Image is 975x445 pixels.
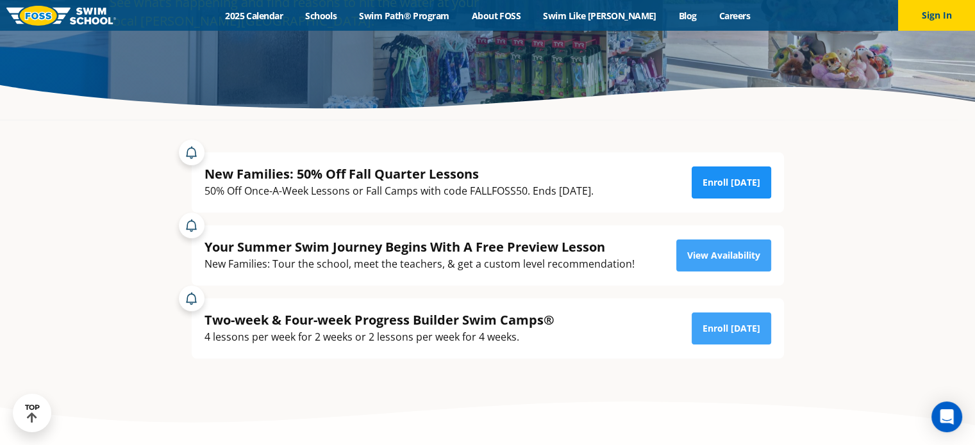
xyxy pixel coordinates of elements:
div: New Families: 50% Off Fall Quarter Lessons [204,165,594,182]
div: Two-week & Four-week Progress Builder Swim Camps® [204,311,554,328]
div: New Families: Tour the school, meet the teachers, & get a custom level recommendation! [204,255,635,273]
div: TOP [25,403,40,423]
a: View Availability [676,239,771,271]
a: 2025 Calendar [214,10,294,22]
a: About FOSS [460,10,532,22]
div: Open Intercom Messenger [931,401,962,432]
a: Careers [708,10,761,22]
a: Blog [667,10,708,22]
div: Your Summer Swim Journey Begins With A Free Preview Lesson [204,238,635,255]
a: Enroll [DATE] [692,312,771,344]
a: Swim Like [PERSON_NAME] [532,10,668,22]
img: FOSS Swim School Logo [6,6,116,26]
a: Schools [294,10,348,22]
div: 4 lessons per week for 2 weeks or 2 lessons per week for 4 weeks. [204,328,554,346]
a: Swim Path® Program [348,10,460,22]
a: Enroll [DATE] [692,166,771,198]
div: 50% Off Once-A-Week Lessons or Fall Camps with code FALLFOSS50. Ends [DATE]. [204,182,594,200]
